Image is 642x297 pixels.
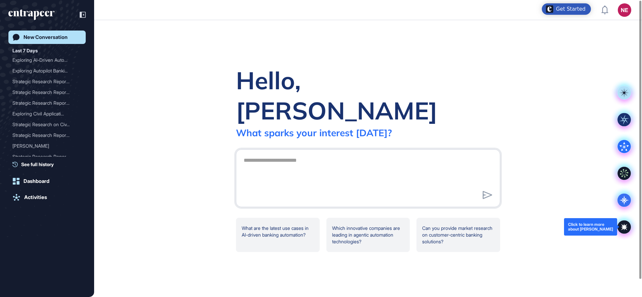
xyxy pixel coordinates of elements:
div: Last 7 Days [12,47,38,55]
img: launcher-image-alternative-text [546,5,553,13]
div: Strategic Research Report on Civil Applications of Manned and Unmanned Aerial Vehicles (UAVs/UAS)... [12,151,82,162]
div: What sparks your interest [DATE]? [236,127,392,139]
div: Strategic Research on Civil Applications of Manned and Unmanned Aerial Vehicles in Banking and Fi... [12,119,82,130]
div: Open Get Started checklist [542,3,591,15]
div: Curie [12,141,82,151]
div: Strategic Research Report on Civil Applications of UAVs/UAS in Banking: Opportunities and Startup... [12,130,82,141]
div: Get Started [556,6,586,12]
div: Strategic Research Report... [12,76,76,87]
div: Strategic Research Report on Autopilot Banking: Opportunities, Risks, and Market Trends in Automa... [12,87,82,98]
div: Exploring Autopilot Banki... [12,65,76,76]
div: Strategic Research Report on Autopilot Banking: Opportunities, Risks, and Roadmap for AI-Driven A... [12,76,82,87]
div: entrapeer-logo [8,9,54,20]
div: [PERSON_NAME] [12,141,76,151]
div: Strategic Research Report... [12,98,76,108]
a: Activities [8,191,86,204]
div: Strategic Research Report... [12,130,76,141]
div: Exploring Autopilot Banking: AI-Driven Automation Opportunities and Risks in Global Banking Opera... [12,65,82,76]
div: Exploring AI-Driven Automation in Global Banking Operations: The Rise of Autopilot Banking [12,55,82,65]
div: Exploring Civil Applications of Manned and Unmanned Aerial Vehicles in Banking and Financial Serv... [12,108,82,119]
div: Exploring AI-Driven Autom... [12,55,76,65]
div: Strategic Research Report... [12,151,76,162]
div: Activities [24,194,47,200]
div: Click to learn more about [PERSON_NAME] [568,222,613,232]
div: Which innovative companies are leading in agentic automation technologies? [326,218,410,252]
a: New Conversation [8,31,86,44]
div: Hello, [PERSON_NAME] [236,65,500,126]
a: Dashboard [8,175,86,188]
div: Strategic Research Report on Autopilot Banking: Opportunities and Risks in Automated Banking Oper... [12,98,82,108]
span: See full history [21,161,54,168]
div: Strategic Research Report... [12,87,76,98]
div: Dashboard [24,178,49,184]
div: Exploring Civil Applicati... [12,108,76,119]
div: Strategic Research on Civ... [12,119,76,130]
div: Can you provide market research on customer-centric banking solutions? [416,218,500,252]
div: New Conversation [24,34,68,40]
button: NE [618,3,631,17]
a: See full history [12,161,86,168]
div: What are the latest use cases in AI-driven banking automation? [236,218,320,252]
